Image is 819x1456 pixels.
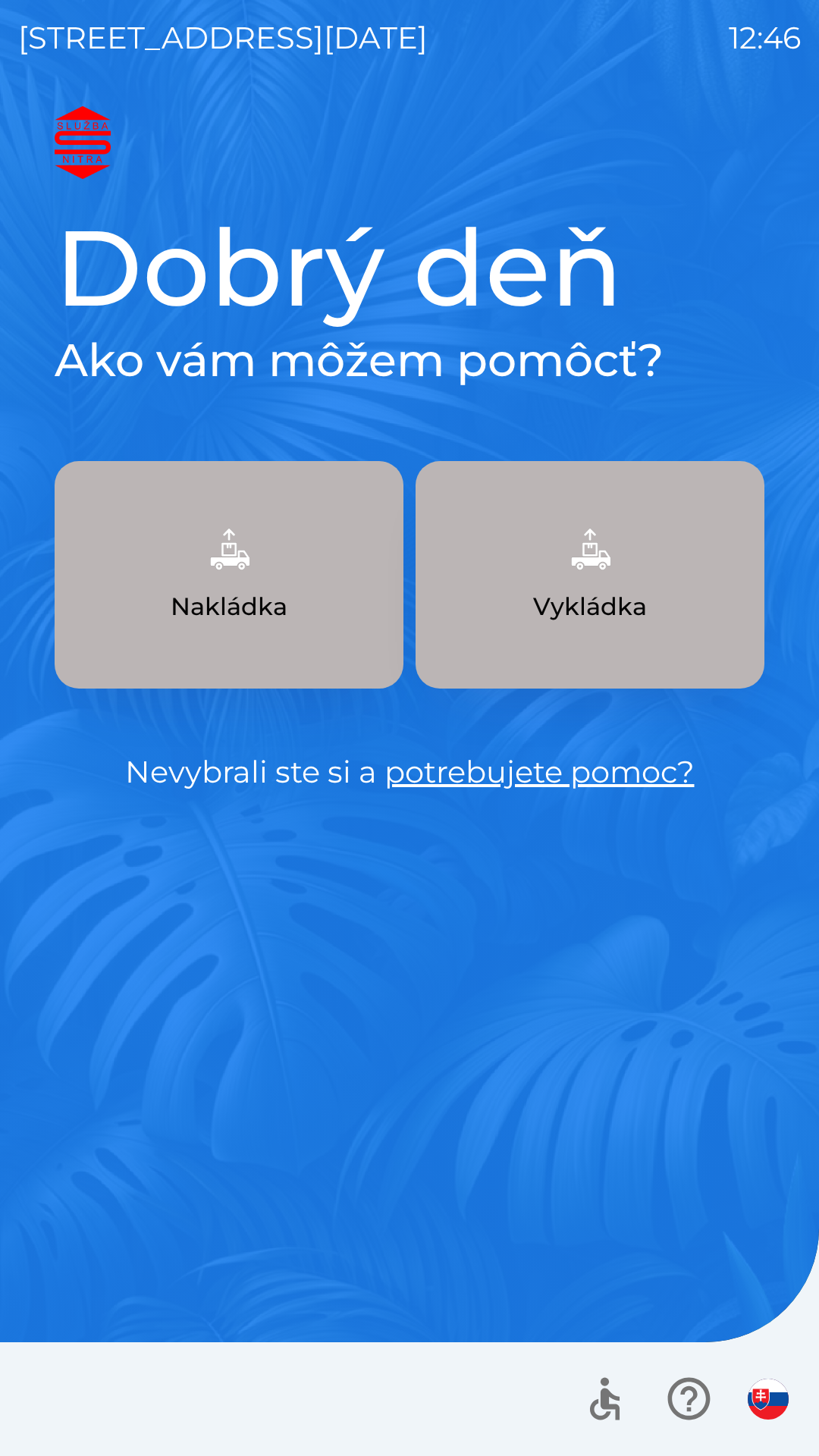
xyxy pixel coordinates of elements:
[729,15,801,61] p: 12:46
[55,332,764,388] h2: Ako vám môžem pomôcť?
[55,461,403,689] button: Nakládka
[557,516,623,582] img: 6e47bb1a-0e3d-42fb-b293-4c1d94981b35.png
[55,106,764,179] img: Logo
[55,203,764,332] h1: Dobrý deň
[55,749,764,795] p: Nevybrali ste si a
[748,1379,789,1420] img: sk flag
[384,753,695,790] a: potrebujete pomoc?
[533,588,647,625] p: Vykládka
[171,588,287,625] p: Nakládka
[196,516,262,582] img: 9957f61b-5a77-4cda-b04a-829d24c9f37e.png
[416,461,764,689] button: Vykládka
[18,15,428,61] p: [STREET_ADDRESS][DATE]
